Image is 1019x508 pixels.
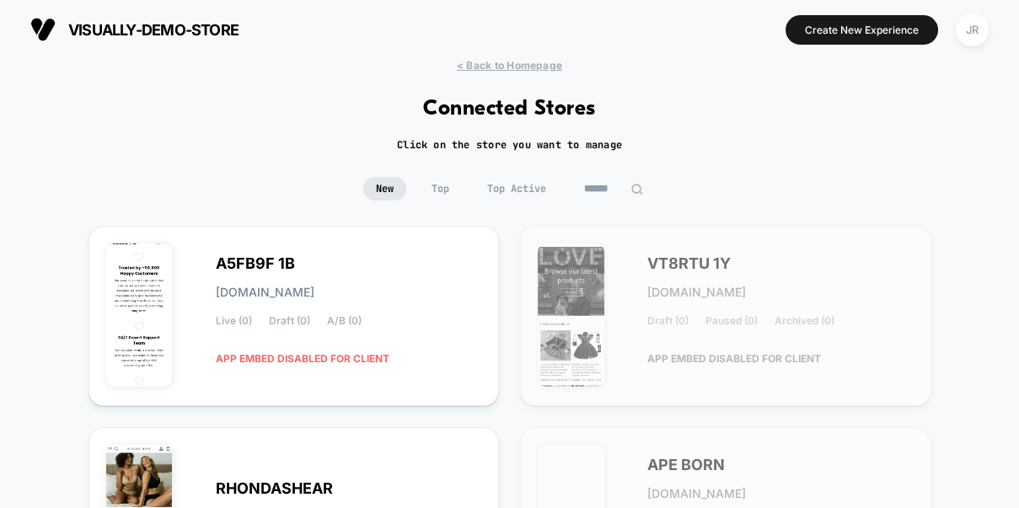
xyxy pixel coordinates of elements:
[775,315,834,327] span: Archived (0)
[647,488,746,500] span: [DOMAIN_NAME]
[786,15,938,45] button: Create New Experience
[423,97,596,121] h1: Connected Stores
[419,177,462,201] span: Top
[705,315,758,327] span: Paused (0)
[363,177,406,201] span: New
[216,286,314,298] span: [DOMAIN_NAME]
[327,315,362,327] span: A/B (0)
[647,315,689,327] span: Draft (0)
[475,177,559,201] span: Top Active
[538,243,604,387] img: VT8RTU_1Y
[216,344,389,373] span: APP EMBED DISABLED FOR CLIENT
[216,258,295,270] span: A5FB9F 1B
[397,138,622,152] h2: Click on the store you want to manage
[956,13,989,46] div: JR
[106,243,173,387] img: A5FB9F_1B
[216,483,333,495] span: RHONDASHEAR
[951,13,994,47] button: JR
[647,258,731,270] span: VT8RTU 1Y
[269,315,310,327] span: Draft (0)
[647,344,821,373] span: APP EMBED DISABLED FOR CLIENT
[216,315,252,327] span: Live (0)
[30,17,56,42] img: Visually logo
[25,16,244,43] button: visually-demo-store
[457,59,562,72] span: < Back to Homepage
[630,183,643,195] img: edit
[647,459,725,471] span: APE BORN
[68,21,239,39] span: visually-demo-store
[647,286,746,298] span: [DOMAIN_NAME]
